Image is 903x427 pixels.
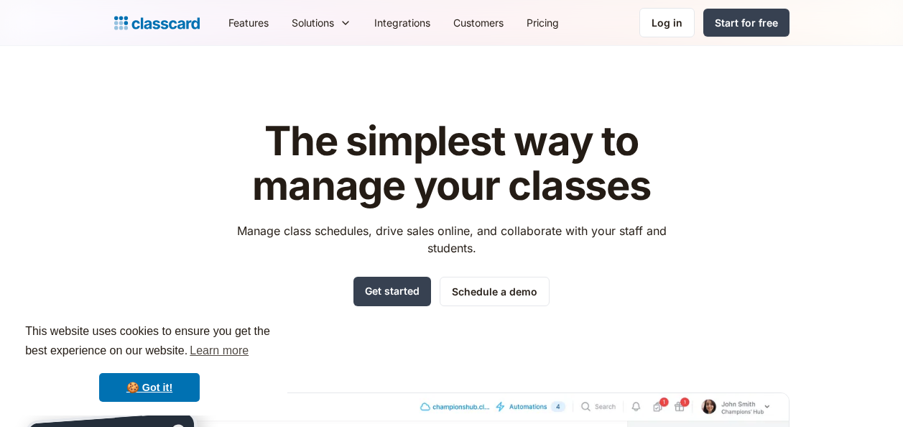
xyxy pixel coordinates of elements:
[353,277,431,306] a: Get started
[99,373,200,402] a: dismiss cookie message
[11,309,287,415] div: cookieconsent
[25,323,274,362] span: This website uses cookies to ensure you get the best experience on our website.
[703,9,789,37] a: Start for free
[223,222,680,257] p: Manage class schedules, drive sales online, and collaborate with your staff and students.
[363,6,442,39] a: Integrations
[217,6,280,39] a: Features
[114,13,200,33] a: home
[639,8,695,37] a: Log in
[515,6,570,39] a: Pricing
[652,15,682,30] div: Log in
[292,15,334,30] div: Solutions
[187,340,251,362] a: learn more about cookies
[440,277,550,306] a: Schedule a demo
[715,15,778,30] div: Start for free
[223,119,680,208] h1: The simplest way to manage your classes
[442,6,515,39] a: Customers
[280,6,363,39] div: Solutions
